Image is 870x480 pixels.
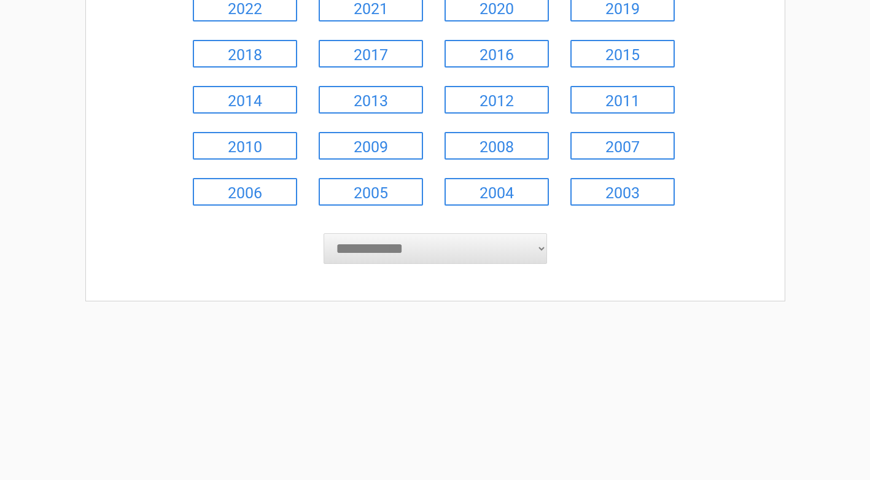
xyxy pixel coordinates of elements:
[445,178,549,206] a: 2004
[319,86,423,114] a: 2013
[319,40,423,68] a: 2017
[193,86,297,114] a: 2014
[193,132,297,160] a: 2010
[193,178,297,206] a: 2006
[570,40,675,68] a: 2015
[570,178,675,206] a: 2003
[193,40,297,68] a: 2018
[319,178,423,206] a: 2005
[319,132,423,160] a: 2009
[445,86,549,114] a: 2012
[445,40,549,68] a: 2016
[570,86,675,114] a: 2011
[570,132,675,160] a: 2007
[445,132,549,160] a: 2008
